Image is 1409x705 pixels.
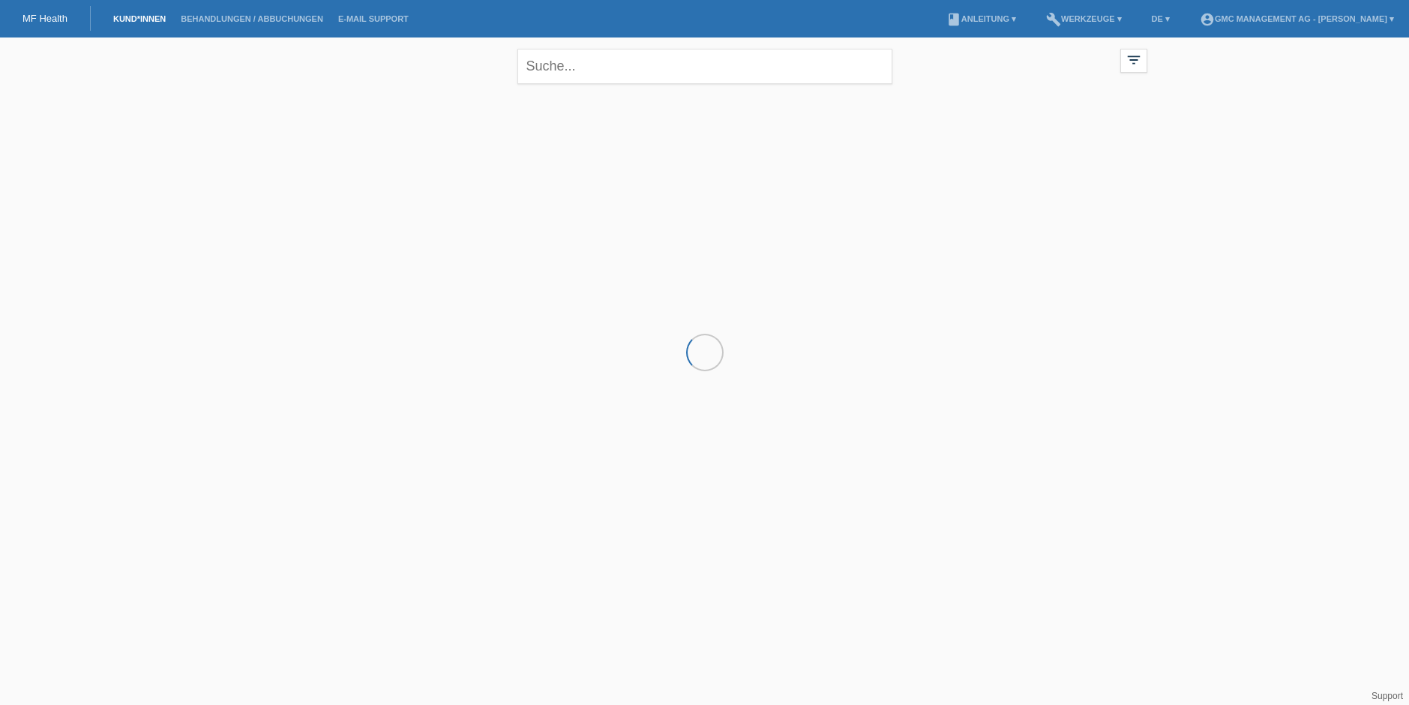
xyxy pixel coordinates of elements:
[1144,14,1177,23] a: DE ▾
[1192,14,1402,23] a: account_circleGMC Management AG - [PERSON_NAME] ▾
[946,12,961,27] i: book
[331,14,416,23] a: E-Mail Support
[173,14,331,23] a: Behandlungen / Abbuchungen
[517,49,892,84] input: Suche...
[1200,12,1215,27] i: account_circle
[1372,691,1403,701] a: Support
[22,13,67,24] a: MF Health
[106,14,173,23] a: Kund*innen
[1126,52,1142,68] i: filter_list
[1039,14,1129,23] a: buildWerkzeuge ▾
[939,14,1024,23] a: bookAnleitung ▾
[1046,12,1061,27] i: build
